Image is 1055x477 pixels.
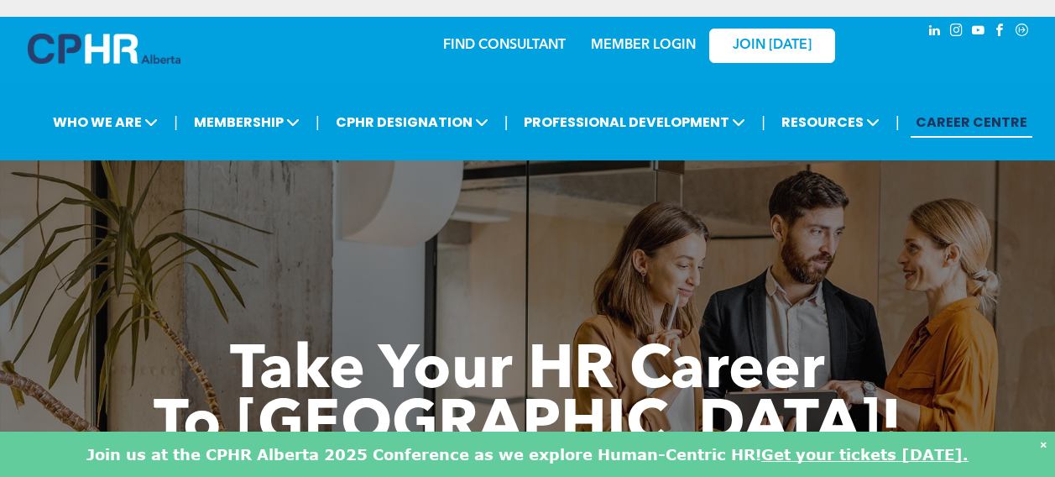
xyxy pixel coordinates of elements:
a: linkedin [926,21,944,44]
a: CAREER CENTRE [911,107,1032,138]
a: JOIN [DATE] [709,29,835,63]
a: FIND CONSULTANT [443,39,566,52]
span: To [GEOGRAPHIC_DATA]! [154,396,902,457]
span: MEMBERSHIP [189,107,305,138]
span: RESOURCES [776,107,885,138]
li: | [174,105,178,139]
a: MEMBER LOGIN [591,39,696,52]
img: A blue and white logo for cp alberta [28,34,180,64]
li: | [504,105,509,139]
li: | [316,105,320,139]
span: PROFESSIONAL DEVELOPMENT [519,107,750,138]
li: | [896,105,900,139]
a: instagram [948,21,966,44]
span: Take Your HR Career [230,342,825,402]
a: facebook [991,21,1010,44]
a: Social network [1013,21,1031,44]
span: CPHR DESIGNATION [331,107,494,138]
font: Join us at the CPHR Alberta 2025 Conference as we explore Human-Centric HR! [86,445,761,464]
a: Get your tickets [DATE]. [761,445,969,464]
span: JOIN [DATE] [733,38,812,54]
li: | [761,105,765,139]
a: youtube [969,21,988,44]
span: WHO WE ARE [48,107,163,138]
div: Dismiss notification [1040,436,1047,453]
